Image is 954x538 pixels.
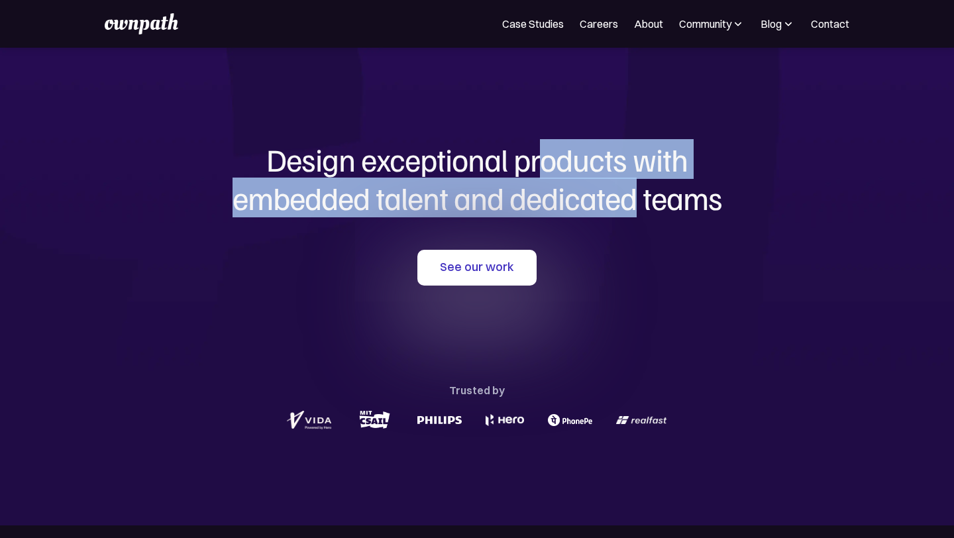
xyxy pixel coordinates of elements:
div: Blog [761,16,795,32]
a: About [634,16,663,32]
div: Trusted by [449,381,505,400]
div: Blog [761,16,782,32]
a: Case Studies [502,16,564,32]
h1: Design exceptional products with embedded talent and dedicated teams [159,140,795,217]
div: Community [679,16,745,32]
a: See our work [417,250,537,286]
div: Community [679,16,731,32]
a: Contact [811,16,849,32]
a: Careers [580,16,618,32]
